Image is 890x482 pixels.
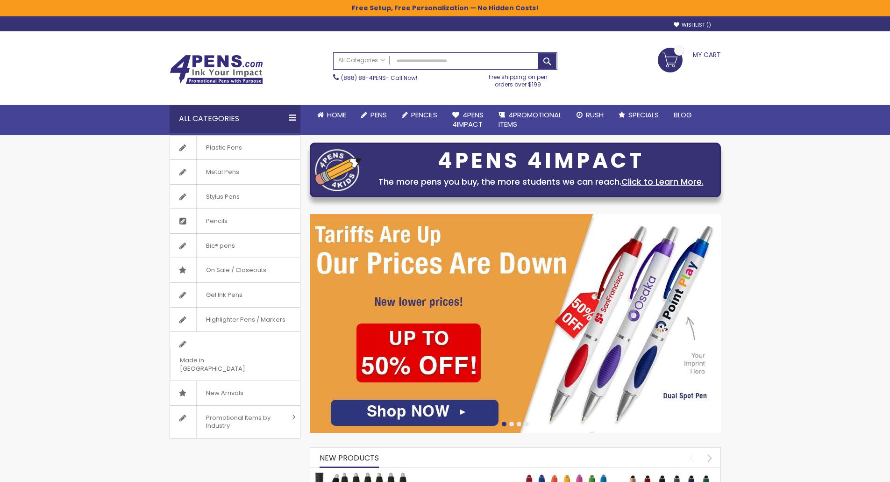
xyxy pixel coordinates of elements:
a: The Barton Custom Pens Special Offer [315,472,408,480]
a: On Sale / Closeouts [170,258,300,282]
span: Pencils [196,209,237,233]
a: New Arrivals [170,381,300,405]
a: 4PROMOTIONALITEMS [491,105,569,135]
a: Blog [666,105,699,125]
span: Plastic Pens [196,136,251,160]
span: Made in [GEOGRAPHIC_DATA] [170,348,277,381]
span: All Categories [338,57,385,64]
a: Bic® pens [170,234,300,258]
span: Stylus Pens [196,185,249,209]
span: Rush [586,110,604,120]
span: New Products [320,453,379,463]
span: 4PROMOTIONAL ITEMS [498,110,562,129]
span: Blog [674,110,692,120]
div: 4PENS 4IMPACT [366,151,716,171]
span: On Sale / Closeouts [196,258,276,282]
span: Home [327,110,346,120]
span: Gel Ink Pens [196,283,252,307]
span: Pencils [411,110,437,120]
span: Bic® pens [196,234,244,258]
div: Free shipping on pen orders over $199 [479,70,557,88]
a: Wishlist [674,22,711,29]
a: Rush [569,105,611,125]
span: Specials [628,110,659,120]
div: All Categories [170,105,300,133]
div: The more pens you buy, the more students we can reach. [366,175,716,188]
a: (888) 88-4PENS [341,74,386,82]
span: Highlighter Pens / Markers [196,308,295,332]
span: Promotional Items by Industry [196,406,289,438]
a: Highlighter Pens / Markers [170,308,300,332]
img: 4Pens Custom Pens and Promotional Products [170,55,263,85]
div: prev [684,450,700,466]
a: Plastic Pens [170,136,300,160]
a: Pencils [170,209,300,233]
a: Metal Pens [170,160,300,184]
a: Specials [611,105,666,125]
a: Made in [GEOGRAPHIC_DATA] [170,332,300,381]
span: Pens [370,110,387,120]
div: next [702,450,718,466]
a: Gel Ink Pens [170,283,300,307]
a: Promotional Items by Industry [170,406,300,438]
span: Metal Pens [196,160,249,184]
a: Custom Soft Touch Metal Pen - Stylus Top [417,472,511,480]
a: Pens [354,105,394,125]
img: /cheap-promotional-products.html [310,214,721,433]
span: 4Pens 4impact [452,110,484,129]
a: Ellipse Softy Rose Gold Classic with Stylus Pen - Silver Laser [622,472,716,480]
a: Click to Learn More. [621,176,704,187]
a: All Categories [334,53,390,68]
a: Home [310,105,354,125]
span: New Arrivals [196,381,253,405]
a: Ellipse Softy Brights with Stylus Pen - Laser [520,472,613,480]
a: Pencils [394,105,445,125]
a: Stylus Pens [170,185,300,209]
span: - Call Now! [341,74,417,82]
a: 4Pens4impact [445,105,491,135]
img: four_pen_logo.png [315,149,362,191]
